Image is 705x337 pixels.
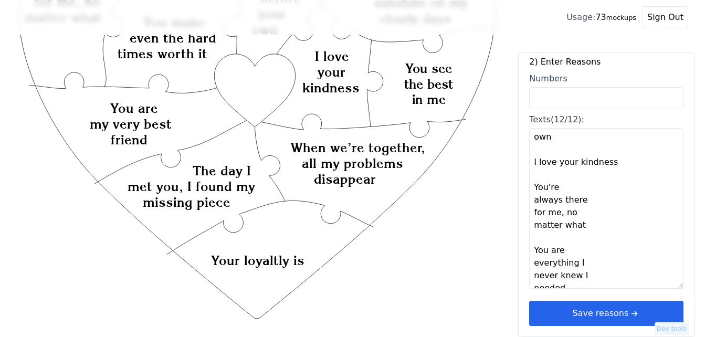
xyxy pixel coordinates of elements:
text: missing piece [143,194,230,210]
text: all my problems [302,155,403,171]
div: Numbers [529,72,683,85]
text: met you, I found my [128,178,255,194]
text: You see [405,61,452,76]
small: mockups [606,14,636,22]
text: the best [404,77,453,92]
text: I love [315,48,349,64]
text: disappear [314,171,376,187]
span: Usage: [566,12,595,22]
div: Texts [529,113,683,126]
text: my very best [90,116,172,132]
text: in me [412,92,446,107]
button: Sign Out [643,6,688,28]
button: Dev tools [655,322,689,335]
text: times worth it [118,46,207,61]
span: (12/12): [551,114,584,124]
text: When we’re together, [291,140,425,155]
text: You are [110,100,158,116]
text: even the hard [130,30,216,46]
button: Save reasonsarrow right short [529,301,683,326]
label: 2) Enter Reasons [529,56,683,68]
text: Your loyaltly is [211,252,304,268]
text: own [252,22,278,37]
div: 73 [566,11,636,24]
text: The day I [193,163,251,178]
text: friend [111,132,148,148]
textarea: Texts(12/12): [529,128,683,289]
text: kindness [302,80,360,96]
svg: arrow right short [628,308,640,319]
input: Numbers [529,87,683,109]
text: your [318,64,345,80]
